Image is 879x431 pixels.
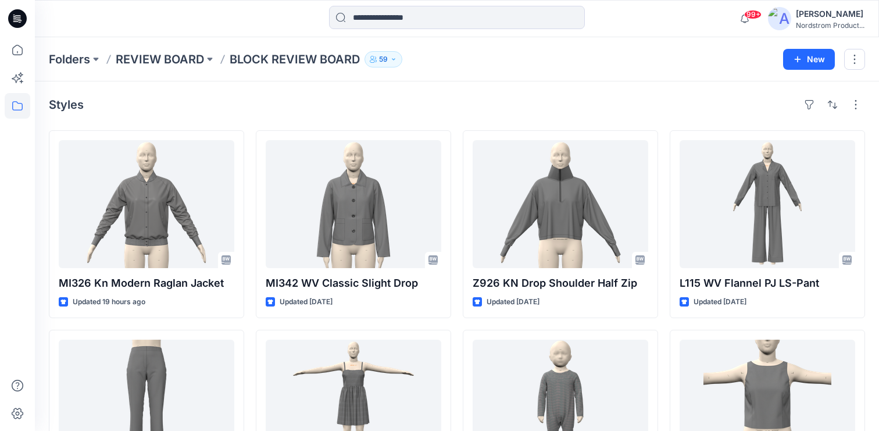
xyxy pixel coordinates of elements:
div: Nordstrom Product... [796,21,864,30]
p: BLOCK REVIEW BOARD [230,51,360,67]
button: New [783,49,835,70]
button: 59 [365,51,402,67]
div: [PERSON_NAME] [796,7,864,21]
p: L115 WV Flannel PJ LS-Pant [680,275,855,291]
span: 99+ [744,10,762,19]
p: Updated [DATE] [280,296,333,308]
a: Z926 KN Drop Shoulder Half Zip [473,140,648,268]
a: L115 WV Flannel PJ LS-Pant [680,140,855,268]
p: MI342 WV Classic Slight Drop [266,275,441,291]
a: REVIEW BOARD [116,51,204,67]
p: MI326 Kn Modern Raglan Jacket [59,275,234,291]
a: MI342 WV Classic Slight Drop [266,140,441,268]
p: Updated 19 hours ago [73,296,145,308]
p: Updated [DATE] [694,296,746,308]
p: 59 [379,53,388,66]
a: Folders [49,51,90,67]
h4: Styles [49,98,84,112]
p: Z926 KN Drop Shoulder Half Zip [473,275,648,291]
img: avatar [768,7,791,30]
p: Updated [DATE] [487,296,539,308]
a: MI326 Kn Modern Raglan Jacket [59,140,234,268]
